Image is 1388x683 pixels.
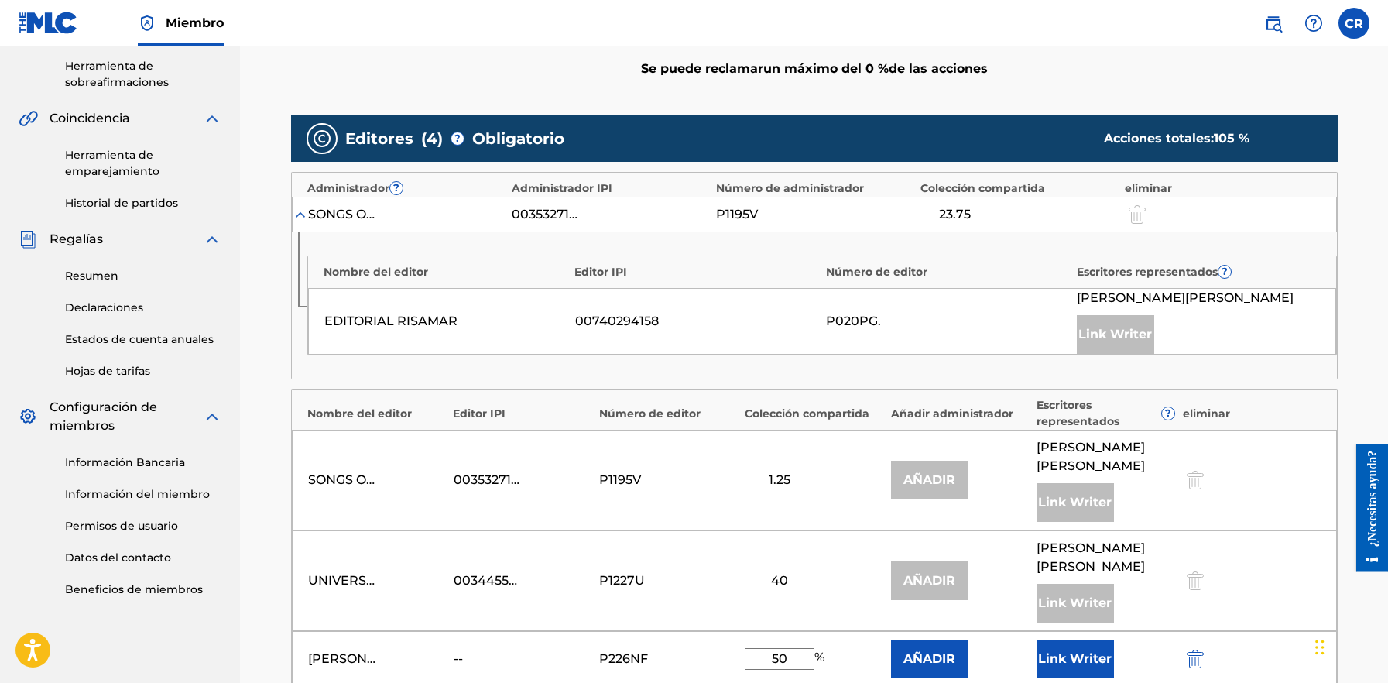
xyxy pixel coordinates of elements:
button: AÑADIR [891,640,968,678]
img: Ampliar [203,109,221,128]
div: Nombre del editor [324,264,567,280]
div: Escritores representados [1037,397,1175,430]
a: Beneficios de miembros [65,582,221,598]
span: (4) [421,127,443,150]
iframe: Centro de recursos [1345,444,1388,571]
div: Administrador IPI [512,180,708,197]
a: Hojas de tarifas [65,363,221,379]
img: 12a2ab48e56ec057fbd8.svg [1187,650,1204,668]
img: Regalías [19,230,37,249]
span: [PERSON_NAME] [PERSON_NAME] [1037,438,1174,475]
a: Historial de partidos [65,195,221,211]
a: Herramienta de emparejamiento [65,147,221,180]
a: Herramienta de sobreafirmaciones [65,58,221,91]
div: Añadir administrador [891,406,1030,422]
div: Escritores representados [1077,264,1321,280]
img: Logotipo de MLC [19,12,78,34]
span: 105 % [1214,131,1249,146]
span: ? [451,132,464,145]
button: Link Writer [1037,640,1114,678]
a: Resumen [65,268,221,284]
img: Configuración de miembros [19,407,37,426]
span: % [814,648,828,670]
div: Editor IPI [453,406,591,422]
a: Información Bancaria [65,455,221,471]
span: [PERSON_NAME] [PERSON_NAME] [1037,539,1174,576]
div: Número de administrador [716,180,913,197]
a: Permisos de usuario [65,518,221,534]
div: Acciones totales: [1104,129,1307,148]
span: [PERSON_NAME] [PERSON_NAME] [1077,289,1294,307]
div: 00740294158 [575,312,818,331]
div: eliminar [1125,180,1321,197]
iframe: Widget de chat [1311,609,1388,683]
img: Ampliar [203,407,221,426]
img: Editores [313,129,331,148]
span: Configuración de miembros [50,398,203,435]
div: ¿Necesitas ayuda? [17,5,38,102]
a: Estados de cuenta anuales [65,331,221,348]
span: ? [1218,266,1231,278]
div: eliminar [1183,406,1321,422]
div: Nombre del editor [307,406,446,422]
div: Arrastrar [1315,624,1325,671]
img: BUSCAR [1264,14,1283,33]
a: Datos del contacto [65,550,221,566]
div: Editor IPI [574,264,818,280]
span: ? [390,182,403,194]
div: EDITORIAL RISAMAR [324,312,567,331]
div: Menú de usuario [1338,8,1369,39]
div: Colección compartida [745,406,883,422]
span: ? [1162,407,1174,420]
div: Número de editor [826,264,1070,280]
span: Editores [345,127,413,150]
div: Administrador [307,180,504,197]
span: Regalías [50,230,103,249]
div: ayuda [1298,8,1329,39]
div: Se puede reclamar un máximo del 0 % de las acciones [291,29,1338,108]
div: Número de editor [599,406,738,422]
img: Coincidencia [19,109,38,128]
span: Coincidencia [50,109,130,128]
span: Obligatorio [472,127,564,150]
span: Miembro [166,14,224,32]
a: Búsqueda pública [1258,8,1289,39]
img: ayuda [1304,14,1323,33]
a: Declaraciones [65,300,221,316]
img: Ampliar [203,230,221,249]
div: Colección compartida [920,180,1117,197]
img: Titular de derechos máximos [138,14,156,33]
a: Información del miembro [65,486,221,503]
img: expandir-célula- alternar [293,207,308,222]
div: P020PG. [826,312,1069,331]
